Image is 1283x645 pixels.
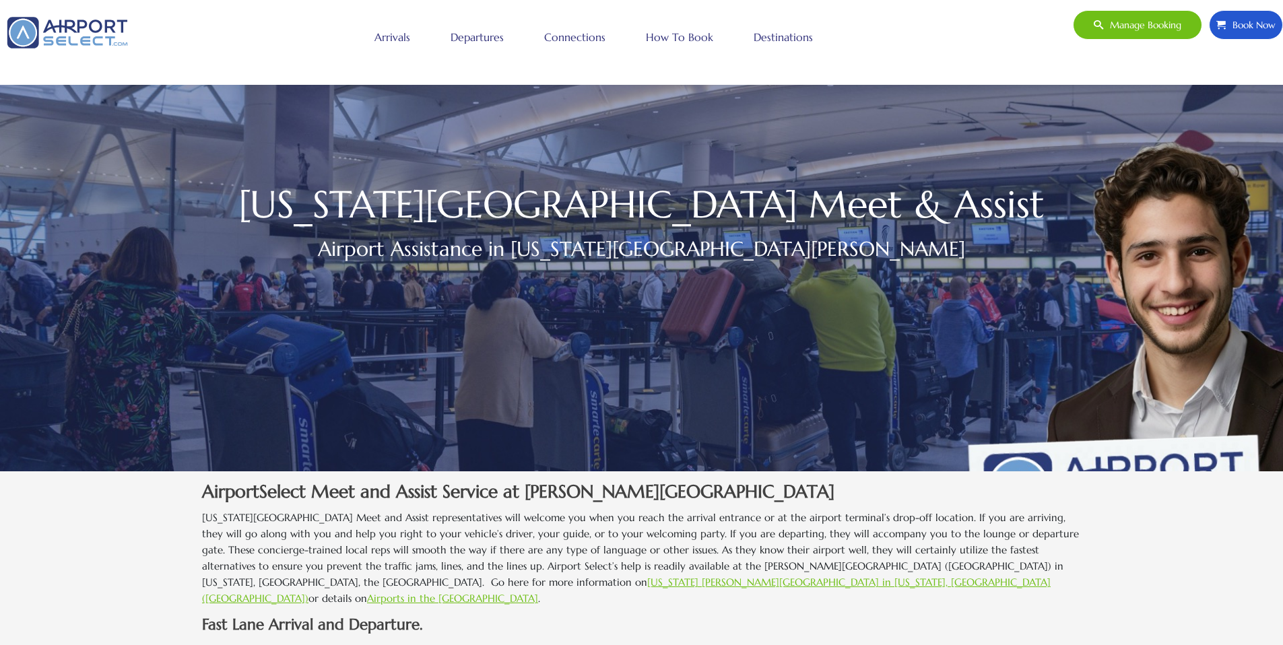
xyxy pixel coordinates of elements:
a: Connections [541,20,609,54]
a: Book Now [1209,10,1283,40]
a: Airports in the [GEOGRAPHIC_DATA] [367,592,538,605]
strong: Fast Lane Arrival and Departure. [202,615,423,634]
a: How to book [643,20,717,54]
span: Book Now [1226,11,1276,39]
a: Departures [447,20,507,54]
p: [US_STATE][GEOGRAPHIC_DATA] Meet and Assist representatives will welcome you when you reach the a... [202,510,1081,607]
h1: [US_STATE][GEOGRAPHIC_DATA] Meet & Assist [202,189,1081,220]
strong: AirportSelect Meet and Assist Service at [PERSON_NAME][GEOGRAPHIC_DATA] [202,480,834,502]
a: Destinations [750,20,816,54]
span: Manage booking [1103,11,1181,39]
a: Manage booking [1073,10,1202,40]
h2: Airport Assistance in [US_STATE][GEOGRAPHIC_DATA][PERSON_NAME] [202,234,1081,264]
a: Arrivals [371,20,414,54]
